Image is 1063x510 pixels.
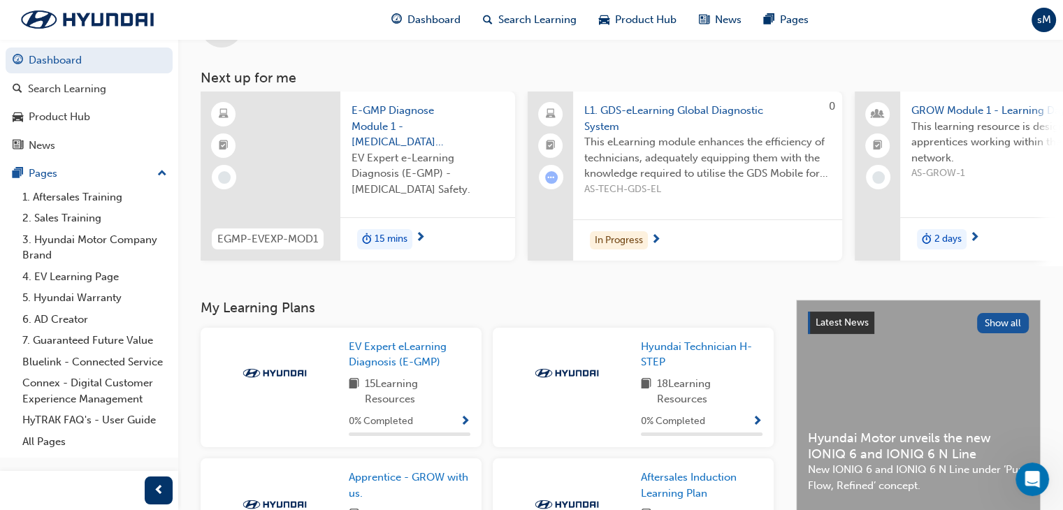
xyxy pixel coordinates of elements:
span: Show Progress [752,416,762,428]
img: Trak [236,366,313,380]
span: pages-icon [764,11,774,29]
a: All Pages [17,431,173,453]
span: learningRecordVerb_NONE-icon [218,171,231,184]
span: laptop-icon [546,105,556,124]
button: Show Progress [752,413,762,430]
a: 3. Hyundai Motor Company Brand [17,229,173,266]
a: pages-iconPages [753,6,820,34]
span: Hyundai Technician H-STEP [641,340,752,369]
span: book-icon [349,376,359,407]
div: News [29,138,55,154]
span: guage-icon [391,11,402,29]
span: 0 % Completed [349,414,413,430]
span: 15 mins [375,231,407,247]
a: 4. EV Learning Page [17,266,173,288]
span: EV Expert eLearning Diagnosis (E-GMP) [349,340,447,369]
span: people-icon [873,105,883,124]
span: next-icon [651,234,661,247]
a: news-iconNews [688,6,753,34]
a: Hyundai Technician H-STEP [641,339,762,370]
span: duration-icon [922,231,932,249]
a: Aftersales Induction Learning Plan [641,469,762,501]
span: car-icon [13,111,23,124]
img: Trak [528,366,605,380]
button: Pages [6,161,173,187]
a: 6. AD Creator [17,309,173,330]
a: guage-iconDashboard [380,6,472,34]
span: Product Hub [615,12,677,28]
a: Product Hub [6,104,173,130]
a: Apprentice - GROW with us. [349,469,470,501]
a: car-iconProduct Hub [588,6,688,34]
span: up-icon [157,165,167,183]
span: L1. GDS-eLearning Global Diagnostic System [584,103,831,134]
span: E-GMP Diagnose Module 1 - [MEDICAL_DATA] Safety [352,103,504,150]
a: News [6,133,173,159]
span: next-icon [969,232,980,245]
span: learningResourceType_ELEARNING-icon [219,105,229,124]
span: search-icon [13,83,22,96]
a: Connex - Digital Customer Experience Management [17,372,173,409]
div: In Progress [590,231,648,250]
span: guage-icon [13,54,23,67]
span: news-icon [13,140,23,152]
span: Dashboard [407,12,461,28]
h3: My Learning Plans [201,300,774,316]
span: Show Progress [460,416,470,428]
button: Show Progress [460,413,470,430]
span: pages-icon [13,168,23,180]
span: 0 [829,100,835,112]
a: search-iconSearch Learning [472,6,588,34]
span: EGMP-EVEXP-MOD1 [217,231,318,247]
button: Show all [977,313,1029,333]
span: booktick-icon [873,137,883,155]
span: AS-TECH-GDS-EL [584,182,831,198]
a: Bluelink - Connected Service [17,351,173,373]
img: Trak [7,5,168,34]
a: 0L1. GDS-eLearning Global Diagnostic SystemThis eLearning module enhances the efficiency of techn... [528,92,842,261]
span: Hyundai Motor unveils the new IONIQ 6 and IONIQ 6 N Line [808,430,1029,462]
span: book-icon [641,376,651,407]
span: New IONIQ 6 and IONIQ 6 N Line under ‘Pure Flow, Refined’ concept. [808,462,1029,493]
span: Search Learning [498,12,577,28]
a: EV Expert eLearning Diagnosis (E-GMP) [349,339,470,370]
span: car-icon [599,11,609,29]
div: Search Learning [28,81,106,97]
a: 7. Guaranteed Future Value [17,330,173,351]
span: Pages [780,12,809,28]
h3: Next up for me [178,70,1063,86]
span: News [715,12,742,28]
span: booktick-icon [546,137,556,155]
a: Latest NewsShow all [808,312,1029,334]
a: 1. Aftersales Training [17,187,173,208]
iframe: Intercom live chat [1015,462,1049,496]
span: This eLearning module enhances the efficiency of technicians, adequately equipping them with the ... [584,134,831,182]
span: sM [1037,12,1051,28]
span: Latest News [816,316,869,328]
a: 5. Hyundai Warranty [17,287,173,309]
span: learningRecordVerb_ATTEMPT-icon [545,171,558,184]
span: search-icon [483,11,493,29]
span: Apprentice - GROW with us. [349,471,468,500]
span: EV Expert e-Learning Diagnosis (E-GMP) - [MEDICAL_DATA] Safety. [352,150,504,198]
a: 2. Sales Training [17,207,173,229]
button: DashboardSearch LearningProduct HubNews [6,45,173,161]
span: 15 Learning Resources [365,376,470,407]
span: learningRecordVerb_NONE-icon [872,171,885,184]
span: booktick-icon [219,137,229,155]
a: Search Learning [6,76,173,102]
span: 0 % Completed [641,414,705,430]
span: duration-icon [362,231,372,249]
span: prev-icon [154,482,164,500]
a: Dashboard [6,48,173,73]
span: news-icon [699,11,709,29]
div: Pages [29,166,57,182]
a: EGMP-EVEXP-MOD1E-GMP Diagnose Module 1 - [MEDICAL_DATA] SafetyEV Expert e-Learning Diagnosis (E-G... [201,92,515,261]
a: HyTRAK FAQ's - User Guide [17,409,173,431]
div: Product Hub [29,109,90,125]
span: Aftersales Induction Learning Plan [641,471,737,500]
button: sM [1032,8,1056,32]
span: 18 Learning Resources [657,376,762,407]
